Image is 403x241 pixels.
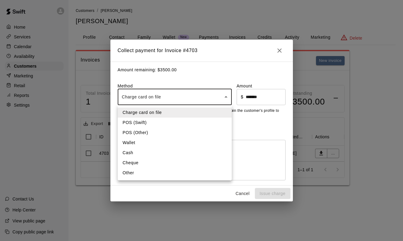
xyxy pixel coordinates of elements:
li: Wallet [118,138,232,148]
li: POS (Other) [118,128,232,138]
li: Cheque [118,158,232,168]
li: POS (Swift) [118,118,232,128]
li: Cash [118,148,232,158]
li: Charge card on file [118,108,232,118]
li: Other [118,168,232,178]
